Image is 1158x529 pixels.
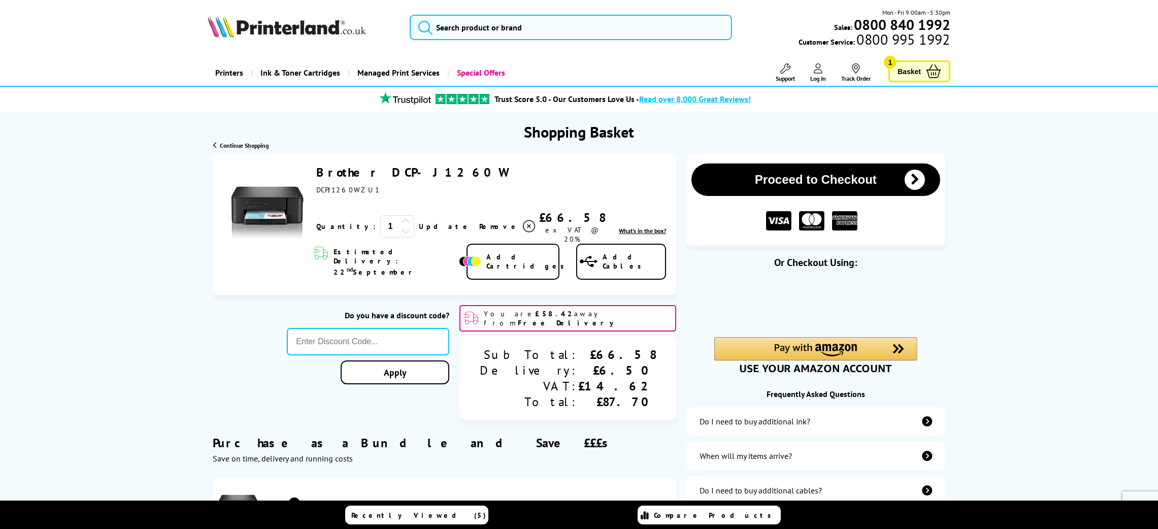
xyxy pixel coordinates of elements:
img: American Express [832,211,857,231]
div: £66.58 [537,210,608,225]
a: Compare Products [638,506,781,524]
div: £14.62 [578,378,656,394]
div: Frequently Asked Questions [686,389,945,399]
a: items-arrive [686,442,945,470]
input: Search product or brand [410,15,732,40]
a: Track Order [841,63,871,82]
img: trustpilot rating [375,92,436,105]
span: 0800 995 1992 [855,35,950,44]
b: Free Delivery [518,318,618,327]
span: ex VAT @ 20% [545,225,599,244]
span: Mon - Fri 9:00am - 5:30pm [882,8,950,17]
span: Continue Shopping [220,142,269,149]
span: Remove [480,222,520,231]
a: Printerland Logo [208,15,397,40]
a: Trust Score 5.0 - Our Customers Love Us -Read over 8,000 Great Reviews! [494,94,751,104]
span: Log In [810,75,826,82]
a: lnk_inthebox [619,227,666,235]
span: DCPJ1260WZU1 [317,185,380,194]
div: VAT: [480,378,578,394]
img: Add Cartridges [459,256,481,267]
div: Do I need to buy additional cables? [700,485,822,495]
span: Support [776,75,795,82]
div: Delivery: [480,362,578,378]
img: MASTER CARD [799,211,824,231]
span: What's in the box? [619,227,666,235]
a: Brother DCP-J1260W + Black Ink Cartridge (500 Pages) [331,500,671,510]
a: Ink & Toner Cartridges [251,60,348,86]
span: Customer Service: [799,35,950,47]
a: Log In [810,63,826,82]
a: Special Offers [447,60,513,86]
a: additional-ink [686,407,945,436]
span: Quantity: [317,222,376,231]
a: Update [419,222,472,231]
div: Or Checkout Using: [686,256,945,269]
span: 1 [884,56,897,69]
sup: nd [347,266,353,273]
span: Read over 8,000 Great Reviews! [639,94,751,104]
div: Save on time, delivery and running costs [213,453,676,464]
a: Continue Shopping [213,142,269,149]
div: Do I need to buy additional ink? [700,416,810,426]
span: Recently Viewed (5) [352,511,487,520]
span: Estimated Delivery: 22 September [334,247,456,277]
h1: Shopping Basket [524,122,634,142]
span: Basket [898,64,921,78]
a: Managed Print Services [348,60,447,86]
b: £58.42 [535,309,574,318]
div: When will my items arrive? [700,451,792,461]
div: Total: [480,394,578,410]
a: Printers [208,60,251,86]
div: Purchase as a Bundle and Save £££s [213,420,676,464]
a: 0800 840 1992 [852,20,950,29]
a: Apply [341,360,449,384]
div: Sub Total: [480,347,578,362]
a: Basket 1 [888,60,950,82]
button: Proceed to Checkout [691,163,940,196]
span: Ink & Toner Cartridges [260,60,340,86]
a: Delete item from your basket [480,219,537,234]
input: Enter Discount Code... [287,328,449,355]
b: 0800 840 1992 [854,15,950,34]
div: Amazon Pay - Use your Amazon account [714,337,917,373]
img: VISA [766,211,791,231]
span: Compare Products [654,511,777,520]
div: £6.50 [578,362,656,378]
span: Add Cartridges [486,252,570,271]
span: Add Cables [603,252,665,271]
iframe: PayPal [714,285,917,320]
a: Support [776,63,795,82]
div: Do you have a discount code? [287,310,449,320]
img: Brother DCP-J1260W + Black Ink Cartridge (500 Pages) [282,491,307,516]
img: trustpilot rating [436,94,489,104]
img: Brother DCP-J1260W + Black Ink Cartridge (500 Pages) [218,483,258,524]
a: additional-cables [686,476,945,505]
a: Recently Viewed (5) [345,506,488,524]
span: You are away from [484,309,672,327]
div: £66.58 [578,347,656,362]
img: Printerland Logo [208,15,366,38]
div: £87.70 [578,394,656,410]
a: Brother DCP-J1260W [317,164,508,180]
span: Sales: [834,22,852,32]
img: Brother DCP-J1260W [229,165,305,241]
